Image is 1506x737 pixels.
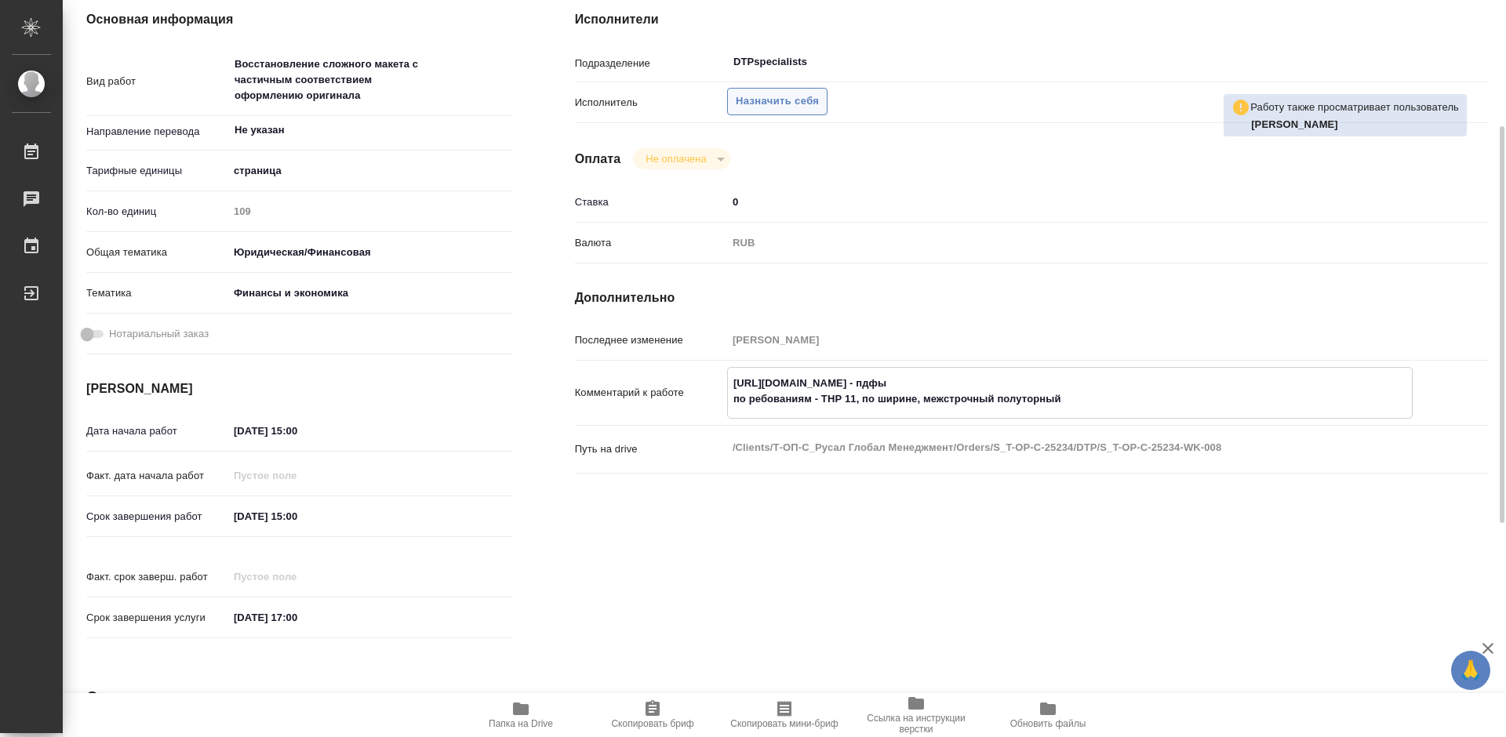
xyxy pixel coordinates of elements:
p: Тематика [86,285,228,301]
p: Факт. дата начала работ [86,468,228,484]
span: Обновить файлы [1010,718,1086,729]
p: Исполнитель [575,95,727,111]
input: ✎ Введи что-нибудь [228,505,366,528]
span: Папка на Drive [489,718,553,729]
div: страница [228,158,512,184]
h4: [PERSON_NAME] [86,379,512,398]
p: Работу также просматривает пользователь [1250,100,1459,115]
div: Юридическая/Финансовая [228,239,512,266]
p: Кол-во единиц [86,204,228,220]
p: Оксютович Ирина [1251,117,1459,133]
h4: Основная информация [86,10,512,29]
textarea: /Clients/Т-ОП-С_Русал Глобал Менеджмент/Orders/S_T-OP-C-25234/DTP/S_T-OP-C-25234-WK-008 [727,434,1413,461]
p: Срок завершения услуги [86,610,228,626]
h2: Заказ [86,686,137,711]
p: Вид работ [86,74,228,89]
p: Путь на drive [575,441,727,457]
div: RUB [727,230,1413,256]
button: Open [1404,60,1407,64]
p: Срок завершения работ [86,509,228,525]
h4: Оплата [575,150,621,169]
span: Ссылка на инструкции верстки [860,713,973,735]
span: Скопировать бриф [611,718,693,729]
input: Пустое поле [727,329,1413,351]
button: Скопировать мини-бриф [718,693,850,737]
b: [PERSON_NAME] [1251,118,1338,130]
p: Общая тематика [86,245,228,260]
h4: Исполнители [575,10,1489,29]
span: Скопировать мини-бриф [730,718,838,729]
textarea: [URL][DOMAIN_NAME] - пдфы по ребованиям - ТНР 11, по ширине, межстрочный полуторный [728,370,1412,412]
p: Последнее изменение [575,332,727,348]
p: Факт. срок заверш. работ [86,569,228,585]
button: Папка на Drive [455,693,587,737]
p: Тарифные единицы [86,163,228,179]
p: Комментарий к работе [575,385,727,401]
span: Нотариальный заказ [109,326,209,342]
input: Пустое поле [228,565,366,588]
input: Пустое поле [228,464,366,487]
button: Ссылка на инструкции верстки [850,693,982,737]
span: Назначить себя [736,93,819,111]
div: Не оплачена [633,148,729,169]
button: Не оплачена [641,152,711,165]
p: Направление перевода [86,124,228,140]
p: Подразделение [575,56,727,71]
h4: Дополнительно [575,289,1489,307]
input: ✎ Введи что-нибудь [228,606,366,629]
input: Пустое поле [228,200,512,223]
button: Скопировать бриф [587,693,718,737]
button: Назначить себя [727,88,828,115]
input: ✎ Введи что-нибудь [228,419,366,442]
button: Обновить файлы [982,693,1114,737]
div: Финансы и экономика [228,280,512,307]
p: Ставка [575,194,727,210]
p: Дата начала работ [86,423,228,439]
span: 🙏 [1457,654,1484,687]
input: ✎ Введи что-нибудь [727,191,1413,213]
p: Валюта [575,235,727,251]
button: Open [504,129,507,132]
button: 🙏 [1451,651,1490,690]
